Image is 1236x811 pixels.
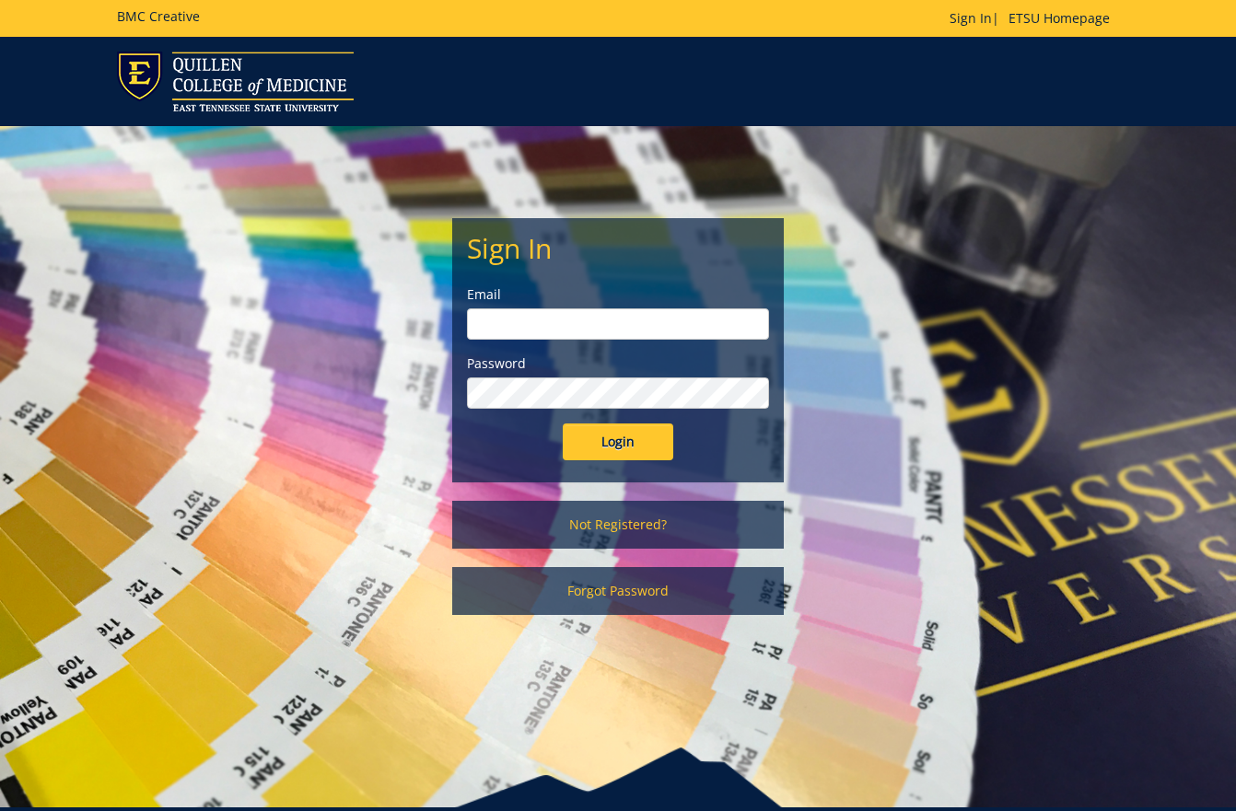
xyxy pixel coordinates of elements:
[467,233,769,263] h2: Sign In
[467,285,769,304] label: Email
[950,9,1119,28] p: |
[950,9,992,27] a: Sign In
[117,52,354,111] img: ETSU logo
[467,354,769,373] label: Password
[999,9,1119,27] a: ETSU Homepage
[563,423,673,460] input: Login
[117,9,200,23] h5: BMC Creative
[452,501,784,549] a: Not Registered?
[452,567,784,615] a: Forgot Password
